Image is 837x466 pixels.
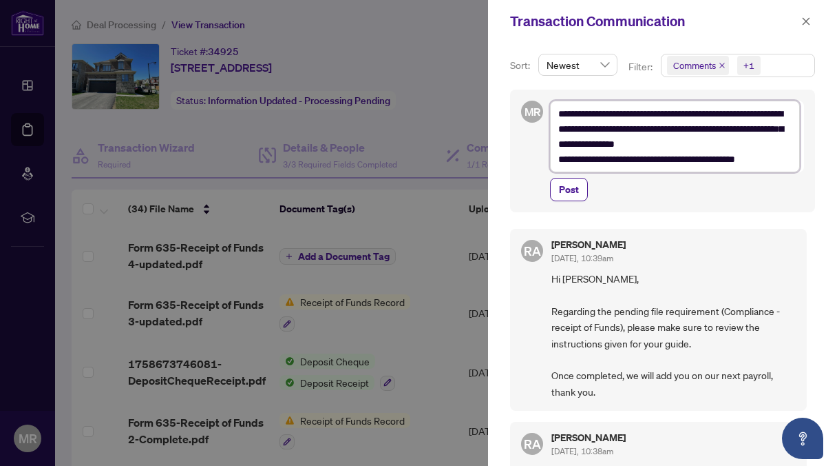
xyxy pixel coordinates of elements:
button: Open asap [782,418,823,459]
h5: [PERSON_NAME] [551,433,626,443]
h5: [PERSON_NAME] [551,240,626,250]
p: Filter: [628,59,655,74]
span: MR [524,103,540,121]
span: Newest [547,54,609,75]
div: Transaction Communication [510,11,797,32]
span: close [719,62,725,69]
div: +1 [743,59,754,72]
span: Comments [673,59,716,72]
span: [DATE], 10:38am [551,446,613,456]
button: Post [550,178,588,201]
span: close [801,17,811,26]
span: Post [559,179,579,201]
p: Sort: [510,58,533,73]
span: RA [524,241,541,261]
span: [DATE], 10:39am [551,253,613,263]
span: Hi [PERSON_NAME], Regarding the pending file requirement (Compliance - receipt of Funds), please ... [551,271,796,400]
span: Comments [667,56,729,75]
span: RA [524,434,541,454]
